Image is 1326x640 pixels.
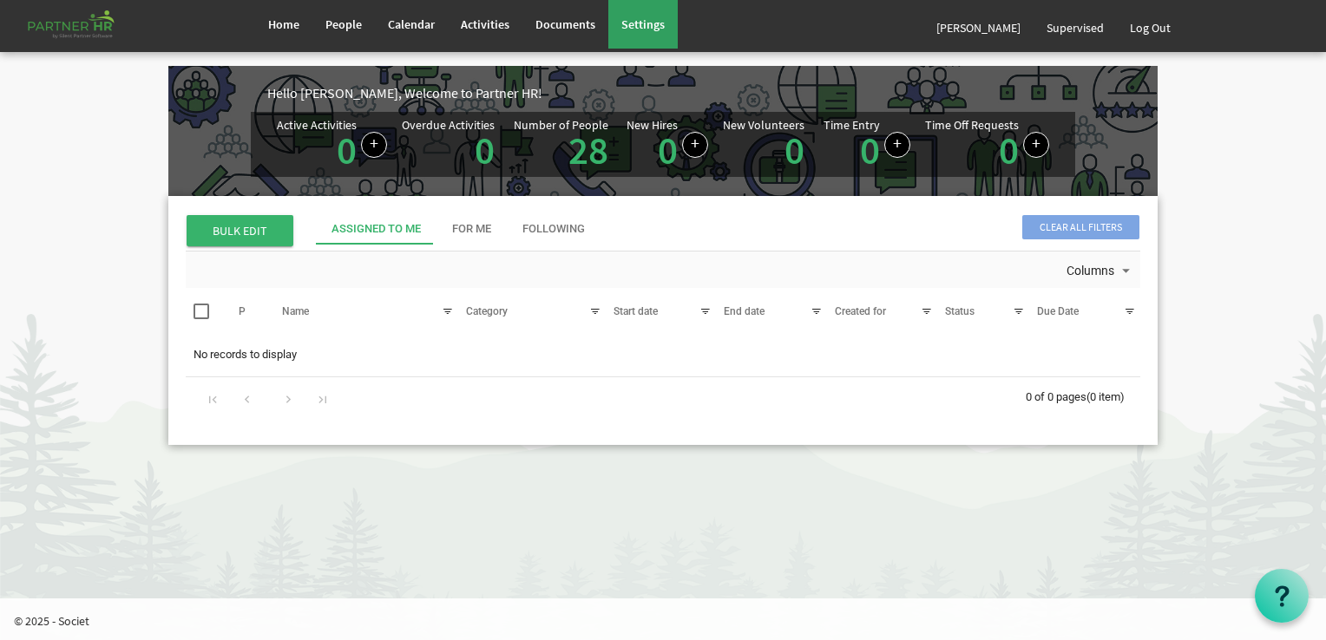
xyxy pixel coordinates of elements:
a: 0 [860,126,880,174]
span: People [325,16,362,32]
span: Documents [535,16,595,32]
div: People hired in the last 7 days [627,119,708,170]
span: End date [724,305,765,317]
div: Columns [1063,251,1138,288]
span: Due Date [1037,305,1079,317]
span: P [239,305,246,317]
div: Time Off Requests [925,119,1019,131]
div: New Volunteers [723,119,804,131]
span: Home [268,16,299,32]
a: Add new person to Partner HR [682,132,708,158]
div: Number of People [514,119,608,131]
div: tab-header [316,213,1270,245]
div: Overdue Activities [402,119,495,131]
a: 28 [568,126,608,174]
div: Go to first page [201,386,225,410]
div: Following [522,221,585,238]
span: Name [282,305,309,317]
span: 0 of 0 pages [1026,390,1086,403]
button: Columns [1063,260,1138,283]
span: Start date [614,305,658,317]
a: Create a new Activity [361,132,387,158]
div: Go to last page [311,386,334,410]
a: Supervised [1034,3,1117,52]
p: © 2025 - Societ [14,612,1326,630]
div: Volunteer hired in the last 7 days [723,119,809,170]
div: Time Entry [824,119,880,131]
div: Go to previous page [235,386,259,410]
span: Supervised [1047,20,1104,36]
a: [PERSON_NAME] [923,3,1034,52]
div: Go to next page [277,386,300,410]
div: For Me [452,221,491,238]
div: New Hires [627,119,678,131]
span: BULK EDIT [187,215,293,246]
a: 0 [784,126,804,174]
a: 0 [999,126,1019,174]
span: Clear all filters [1022,215,1139,239]
a: 0 [658,126,678,174]
span: (0 item) [1086,390,1125,403]
span: Calendar [388,16,435,32]
span: Status [945,305,975,317]
div: Hello [PERSON_NAME], Welcome to Partner HR! [267,83,1158,103]
div: 0 of 0 pages (0 item) [1026,377,1140,414]
span: Settings [621,16,665,32]
div: Number of Time Entries [824,119,910,170]
div: Activities assigned to you for which the Due Date is passed [402,119,499,170]
div: Total number of active people in Partner HR [514,119,613,170]
span: Activities [461,16,509,32]
a: Log Out [1117,3,1184,52]
span: Created for [835,305,886,317]
div: Assigned To Me [331,221,421,238]
div: Number of active Activities in Partner HR [277,119,387,170]
div: Active Activities [277,119,357,131]
a: Create a new time off request [1023,132,1049,158]
div: Number of active time off requests [925,119,1049,170]
td: No records to display [186,338,1140,371]
a: 0 [475,126,495,174]
a: Log hours [884,132,910,158]
span: Category [466,305,508,317]
span: Columns [1065,260,1116,282]
a: 0 [337,126,357,174]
